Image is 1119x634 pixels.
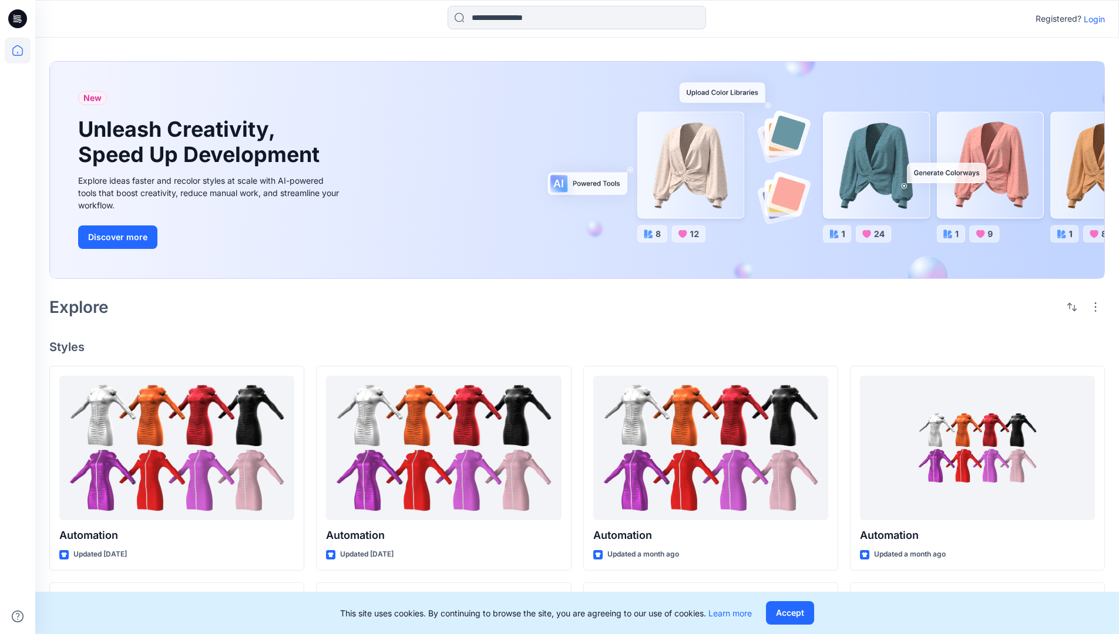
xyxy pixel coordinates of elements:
p: This site uses cookies. By continuing to browse the site, you are agreeing to our use of cookies. [340,607,752,619]
p: Updated [DATE] [73,548,127,561]
p: Automation [593,527,828,544]
a: Automation [326,376,561,521]
p: Updated a month ago [874,548,946,561]
h1: Unleash Creativity, Speed Up Development [78,117,325,167]
a: Automation [59,376,294,521]
span: New [83,91,102,105]
div: Explore ideas faster and recolor styles at scale with AI-powered tools that boost creativity, red... [78,174,342,211]
p: Updated [DATE] [340,548,394,561]
button: Discover more [78,225,157,249]
a: Discover more [78,225,342,249]
a: Automation [593,376,828,521]
p: Automation [860,527,1095,544]
h4: Styles [49,340,1105,354]
a: Learn more [708,608,752,618]
p: Login [1084,13,1105,25]
h2: Explore [49,298,109,316]
button: Accept [766,601,814,625]
p: Automation [326,527,561,544]
p: Registered? [1036,12,1081,26]
a: Automation [860,376,1095,521]
p: Automation [59,527,294,544]
p: Updated a month ago [607,548,679,561]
